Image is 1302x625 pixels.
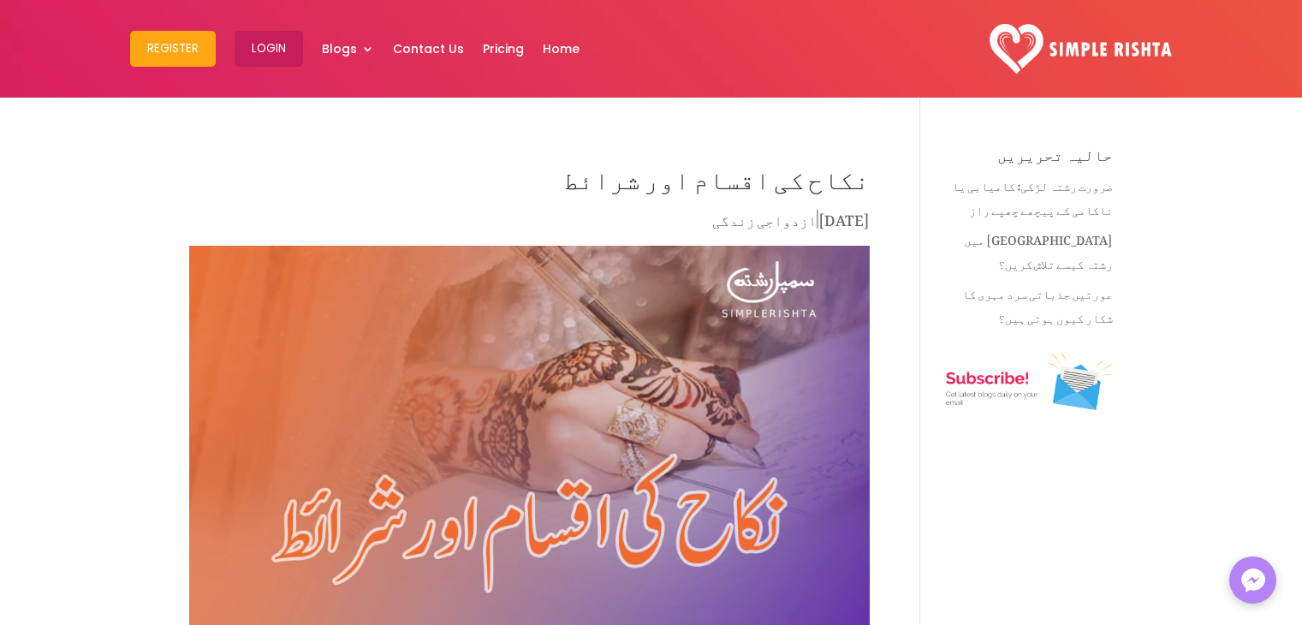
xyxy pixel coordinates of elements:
[130,4,216,93] a: Register
[189,207,870,241] p: |
[543,4,580,93] a: Home
[393,4,464,93] a: Contact Us
[130,31,216,67] button: Register
[712,199,817,235] a: ازدواجی زندگی
[1236,563,1270,598] img: Messenger
[322,4,374,93] a: Blogs
[818,199,870,235] span: [DATE]
[235,4,303,93] a: Login
[946,147,1113,171] h4: حالیہ تحریریں
[235,31,303,67] button: Login
[189,147,870,207] h1: نکاح کی اقسام اور شرائط
[964,222,1113,276] a: [GEOGRAPHIC_DATA] میں رشتہ کیسے تلاش کریں؟
[483,4,524,93] a: Pricing
[952,168,1113,222] a: ضرورت رشتہ لڑکی: کامیابی یا ناکامی کے پیچھے چھپے راز
[962,276,1113,330] a: عورتیں جذباتی سرد مہری کا شکار کیوں ہوتی ہیں؟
